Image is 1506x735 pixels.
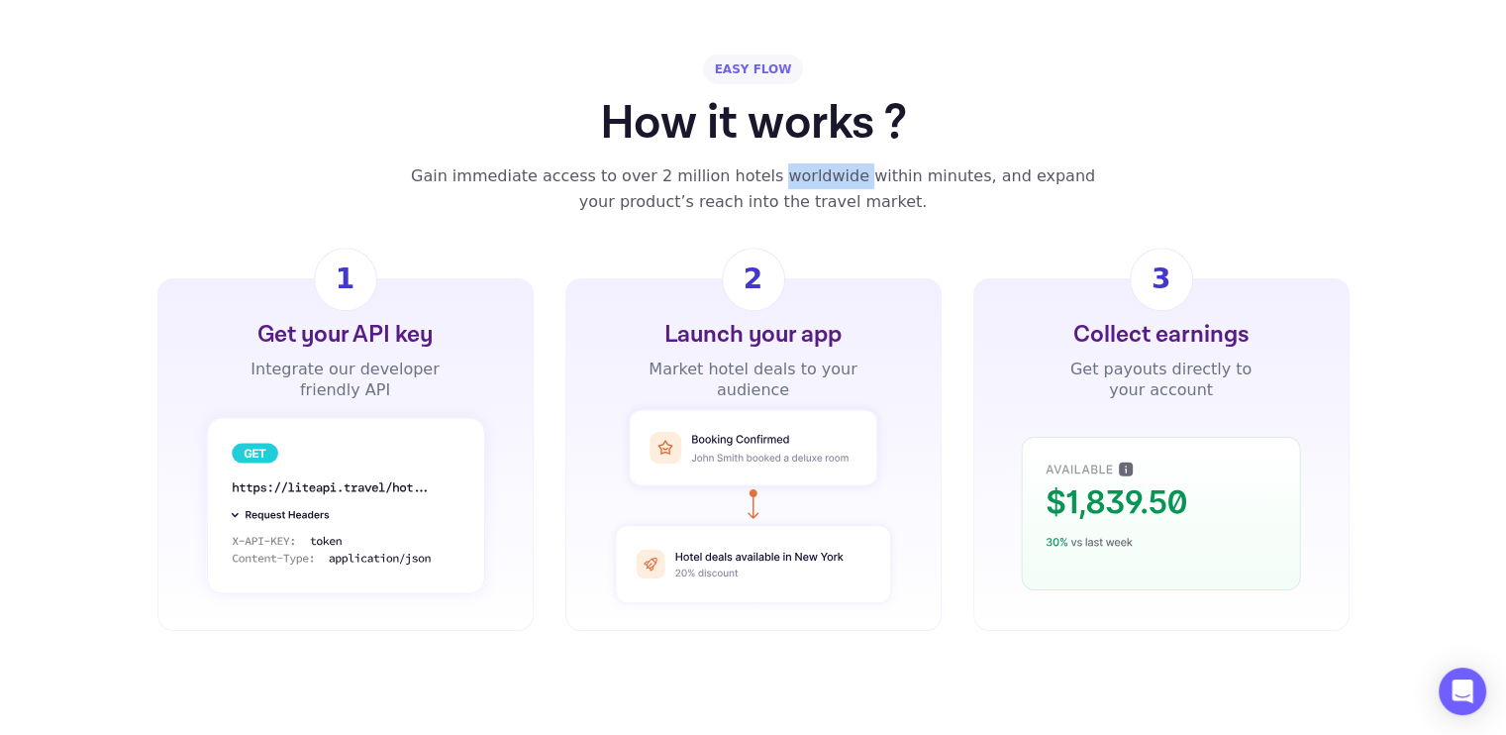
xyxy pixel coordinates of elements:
[257,319,433,351] div: Get your API key
[703,54,804,84] div: EASY FLOW
[664,319,842,351] div: Launch your app
[600,100,907,148] h1: How it works ?
[1152,259,1170,300] div: 3
[336,259,354,300] div: 1
[1054,359,1267,400] div: Get payouts directly to your account
[1072,319,1249,351] div: Collect earnings
[647,359,859,400] div: Market hotel deals to your audience
[239,359,452,400] div: Integrate our developer friendly API
[398,163,1109,215] div: Gain immediate access to over 2 million hotels worldwide within minutes, and expand your product’...
[744,259,762,300] div: 2
[1439,668,1486,715] div: Open Intercom Messenger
